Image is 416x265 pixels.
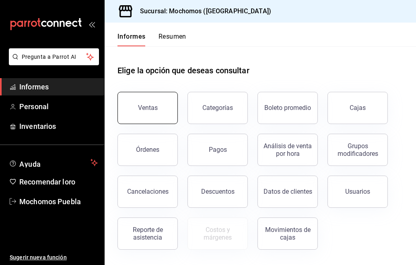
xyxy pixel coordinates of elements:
[9,48,99,65] button: Pregunta a Parrot AI
[257,217,318,250] button: Movimientos de cajas
[264,104,311,112] font: Boleto promedio
[19,83,49,91] font: Informes
[117,66,249,75] font: Elige la opción que deseas consultar
[133,226,163,241] font: Reporte de asistencia
[187,217,248,250] button: Contrata inventarios para ver este informe
[89,21,95,27] button: abrir_cajón_menú
[117,134,178,166] button: Órdenes
[19,197,81,206] font: Mochomos Puebla
[117,32,186,46] div: pestañas de navegación
[6,58,99,67] a: Pregunta a Parrot AI
[117,176,178,208] button: Cancelaciones
[338,142,378,157] font: Grupos modificadores
[345,188,370,195] font: Usuarios
[187,92,248,124] button: Categorías
[257,176,318,208] button: Datos de clientes
[209,146,227,153] font: Pagos
[264,188,312,195] font: Datos de clientes
[265,226,311,241] font: Movimientos de cajas
[201,188,235,195] font: Descuentos
[10,254,67,261] font: Sugerir nueva función
[187,176,248,208] button: Descuentos
[19,160,41,168] font: Ayuda
[159,33,186,40] font: Resumen
[257,134,318,166] button: Análisis de venta por hora
[350,104,366,112] font: Cajas
[264,142,312,157] font: Análisis de venta por hora
[204,226,232,241] font: Costos y márgenes
[117,33,146,40] font: Informes
[19,122,56,130] font: Inventarios
[138,104,158,112] font: Ventas
[257,92,318,124] button: Boleto promedio
[327,92,388,124] a: Cajas
[19,178,75,186] font: Recomendar loro
[19,102,49,111] font: Personal
[327,176,388,208] button: Usuarios
[127,188,169,195] font: Cancelaciones
[202,104,233,112] font: Categorías
[327,134,388,166] button: Grupos modificadores
[22,54,76,60] font: Pregunta a Parrot AI
[136,146,159,153] font: Órdenes
[140,7,271,15] font: Sucursal: Mochomos ([GEOGRAPHIC_DATA])
[117,92,178,124] button: Ventas
[117,217,178,250] button: Reporte de asistencia
[187,134,248,166] button: Pagos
